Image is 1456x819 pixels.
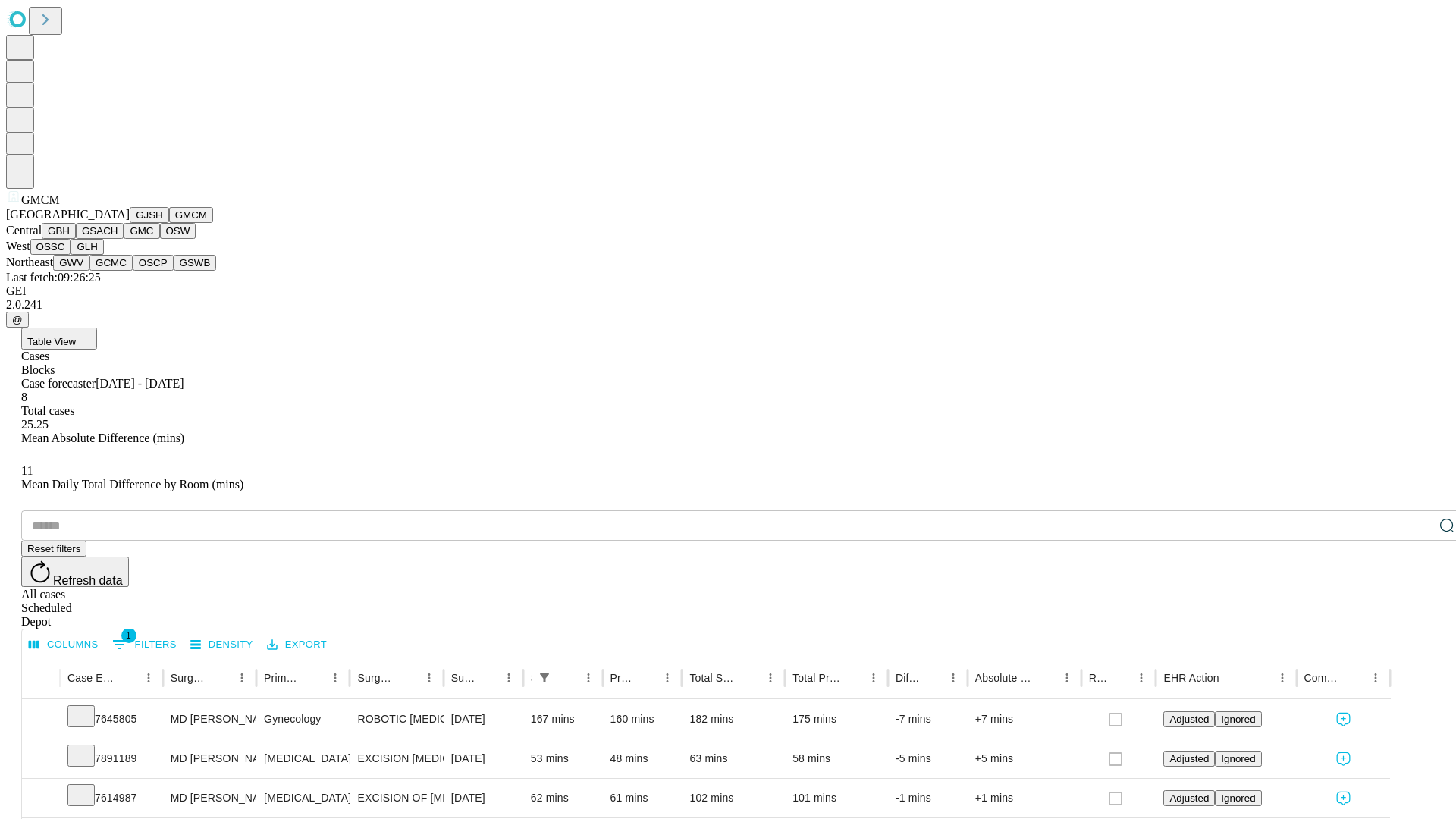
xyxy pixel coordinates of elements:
button: Menu [578,667,599,689]
div: +1 mins [975,779,1074,817]
div: [DATE] [451,739,516,778]
button: OSCP [133,255,174,271]
span: 11 [21,464,33,477]
button: Menu [1056,667,1078,689]
button: Refresh data [21,557,129,587]
span: @ [12,314,23,325]
div: Surgery Name [357,672,395,684]
div: MD [PERSON_NAME] [PERSON_NAME] Md [171,739,249,778]
button: Select columns [25,633,102,657]
div: Comments [1304,672,1342,684]
button: Menu [863,667,884,689]
button: Expand [30,746,52,773]
div: Total Scheduled Duration [689,672,737,684]
button: Sort [739,667,760,689]
button: Sort [635,667,657,689]
span: [DATE] - [DATE] [96,377,184,390]
button: OSW [160,223,196,239]
div: Difference [896,672,920,684]
div: 182 mins [689,700,777,739]
button: Sort [842,667,863,689]
button: Ignored [1215,790,1261,806]
span: Ignored [1221,714,1255,725]
div: 160 mins [610,700,675,739]
button: Reset filters [21,541,86,557]
div: MD [PERSON_NAME] [PERSON_NAME] Md [171,779,249,817]
div: [DATE] [451,700,516,739]
button: Sort [210,667,231,689]
div: +5 mins [975,739,1074,778]
span: Adjusted [1169,792,1209,804]
div: 7645805 [67,700,155,739]
button: Sort [1109,667,1131,689]
span: Last fetch: 09:26:25 [6,271,101,284]
div: 58 mins [792,739,880,778]
div: Primary Service [264,672,302,684]
div: 7614987 [67,779,155,817]
button: Sort [117,667,138,689]
div: -7 mins [896,700,960,739]
span: Mean Daily Total Difference by Room (mins) [21,478,243,491]
button: Show filters [534,667,555,689]
div: EHR Action [1163,672,1219,684]
button: Sort [397,667,419,689]
span: Ignored [1221,753,1255,764]
button: Menu [419,667,440,689]
button: Sort [1035,667,1056,689]
button: Show filters [108,632,180,657]
button: GWV [53,255,89,271]
span: Total cases [21,404,74,417]
div: -5 mins [896,739,960,778]
button: Adjusted [1163,711,1215,727]
span: GMCM [21,193,60,206]
button: Menu [498,667,519,689]
button: GSWB [174,255,217,271]
button: GMC [124,223,159,239]
button: Expand [30,707,52,733]
div: [MEDICAL_DATA] [264,779,342,817]
div: [DATE] [451,779,516,817]
span: 25.25 [21,418,49,431]
button: Sort [1344,667,1365,689]
button: @ [6,312,29,328]
div: 167 mins [531,700,595,739]
button: Menu [231,667,253,689]
button: Sort [477,667,498,689]
div: Total Predicted Duration [792,672,840,684]
div: 102 mins [689,779,777,817]
div: Resolved in EHR [1089,672,1109,684]
div: 63 mins [689,739,777,778]
button: Adjusted [1163,751,1215,767]
span: Refresh data [53,574,123,587]
button: OSSC [30,239,71,255]
div: 61 mins [610,779,675,817]
span: Mean Absolute Difference (mins) [21,431,184,444]
div: 2.0.241 [6,298,1450,312]
button: GSACH [76,223,124,239]
span: Ignored [1221,792,1255,804]
span: Case forecaster [21,377,96,390]
button: Menu [1131,667,1152,689]
button: GCMC [89,255,133,271]
button: GBH [42,223,76,239]
button: Menu [1365,667,1386,689]
div: Case Epic Id [67,672,115,684]
div: 62 mins [531,779,595,817]
span: West [6,240,30,253]
button: Table View [21,328,97,350]
button: Sort [921,667,943,689]
div: [MEDICAL_DATA] [264,739,342,778]
div: 1 active filter [534,667,555,689]
div: 48 mins [610,739,675,778]
div: Surgeon Name [171,672,209,684]
div: Scheduled In Room Duration [531,672,532,684]
button: GMCM [169,207,213,223]
div: ROBOTIC [MEDICAL_DATA] [MEDICAL_DATA] REMOVAL TUBES AND OVARIES FOR UTERUS 250GM OR LESS [357,700,435,739]
div: GEI [6,284,1450,298]
div: MD [PERSON_NAME] [171,700,249,739]
span: 1 [121,628,136,643]
div: 53 mins [531,739,595,778]
div: Absolute Difference [975,672,1034,684]
button: Ignored [1215,711,1261,727]
button: Sort [303,667,325,689]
